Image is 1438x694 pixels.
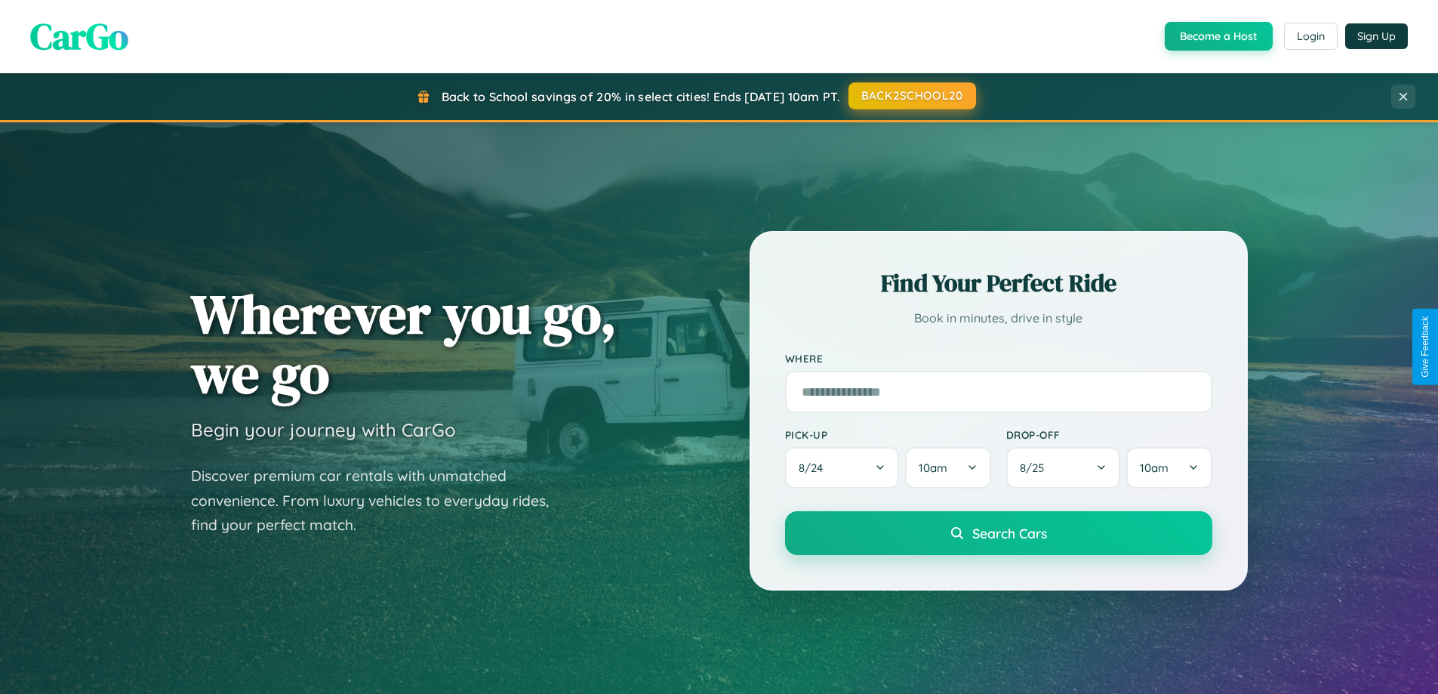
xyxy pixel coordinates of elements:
p: Book in minutes, drive in style [785,307,1212,329]
button: 8/25 [1006,447,1121,489]
span: 8 / 24 [799,461,830,475]
p: Discover premium car rentals with unmatched convenience. From luxury vehicles to everyday rides, ... [191,464,568,538]
button: Sign Up [1345,23,1408,49]
label: Drop-off [1006,428,1212,441]
button: Login [1284,23,1338,50]
span: 10am [1140,461,1169,475]
span: Search Cars [972,525,1047,541]
button: 10am [1126,447,1212,489]
span: Back to School savings of 20% in select cities! Ends [DATE] 10am PT. [442,89,840,104]
label: Pick-up [785,428,991,441]
h2: Find Your Perfect Ride [785,267,1212,300]
span: 8 / 25 [1020,461,1052,475]
h3: Begin your journey with CarGo [191,418,456,441]
button: 10am [905,447,990,489]
button: BACK2SCHOOL20 [848,82,976,109]
button: Search Cars [785,511,1212,555]
button: 8/24 [785,447,900,489]
button: Become a Host [1165,22,1273,51]
span: CarGo [30,11,128,61]
label: Where [785,352,1212,365]
span: 10am [919,461,947,475]
div: Give Feedback [1420,316,1430,378]
h1: Wherever you go, we go [191,284,617,403]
